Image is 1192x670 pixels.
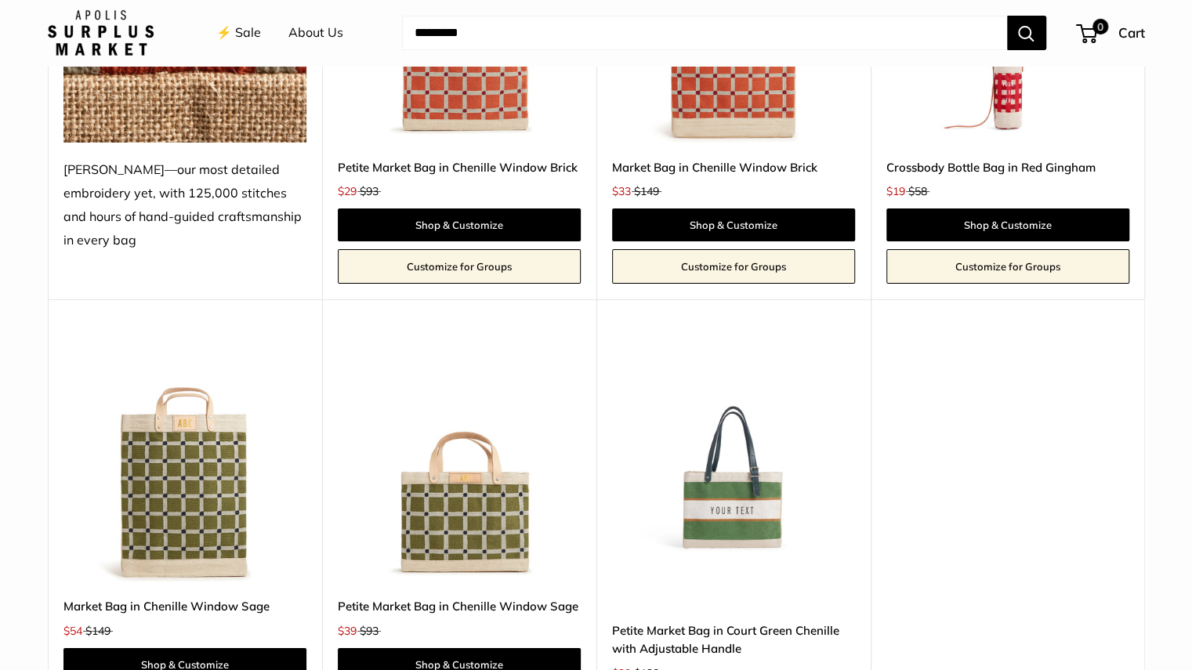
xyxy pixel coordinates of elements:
[1007,16,1046,50] button: Search
[612,158,855,176] a: Market Bag in Chenille Window Brick
[63,624,82,638] span: $54
[338,184,357,198] span: $29
[338,597,581,615] a: Petite Market Bag in Chenille Window Sage
[1078,20,1145,45] a: 0 Cart
[338,208,581,241] a: Shop & Customize
[48,10,154,56] img: Apolis: Surplus Market
[634,184,659,198] span: $149
[338,339,581,581] img: Petite Market Bag in Chenille Window Sage
[886,249,1129,284] a: Customize for Groups
[612,184,631,198] span: $33
[216,21,261,45] a: ⚡️ Sale
[85,624,111,638] span: $149
[612,339,855,581] a: description_Our very first Chenille-Jute Market bagdescription_Adjustable Handles for whatever mo...
[63,339,306,581] a: Market Bag in Chenille Window SageMarket Bag in Chenille Window Sage
[402,16,1007,50] input: Search...
[612,621,855,658] a: Petite Market Bag in Court Green Chenille with Adjustable Handle
[612,339,855,581] img: description_Our very first Chenille-Jute Market bag
[886,208,1129,241] a: Shop & Customize
[338,158,581,176] a: Petite Market Bag in Chenille Window Brick
[338,249,581,284] a: Customize for Groups
[360,184,379,198] span: $93
[288,21,343,45] a: About Us
[1092,19,1107,34] span: 0
[1118,24,1145,41] span: Cart
[63,339,306,581] img: Market Bag in Chenille Window Sage
[612,208,855,241] a: Shop & Customize
[908,184,927,198] span: $58
[338,339,581,581] a: Petite Market Bag in Chenille Window SagePetite Market Bag in Chenille Window Sage
[360,624,379,638] span: $93
[886,184,905,198] span: $19
[338,624,357,638] span: $39
[63,597,306,615] a: Market Bag in Chenille Window Sage
[886,158,1129,176] a: Crossbody Bottle Bag in Red Gingham
[612,249,855,284] a: Customize for Groups
[63,158,306,252] div: [PERSON_NAME]—our most detailed embroidery yet, with 125,000 stitches and hours of hand-guided cr...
